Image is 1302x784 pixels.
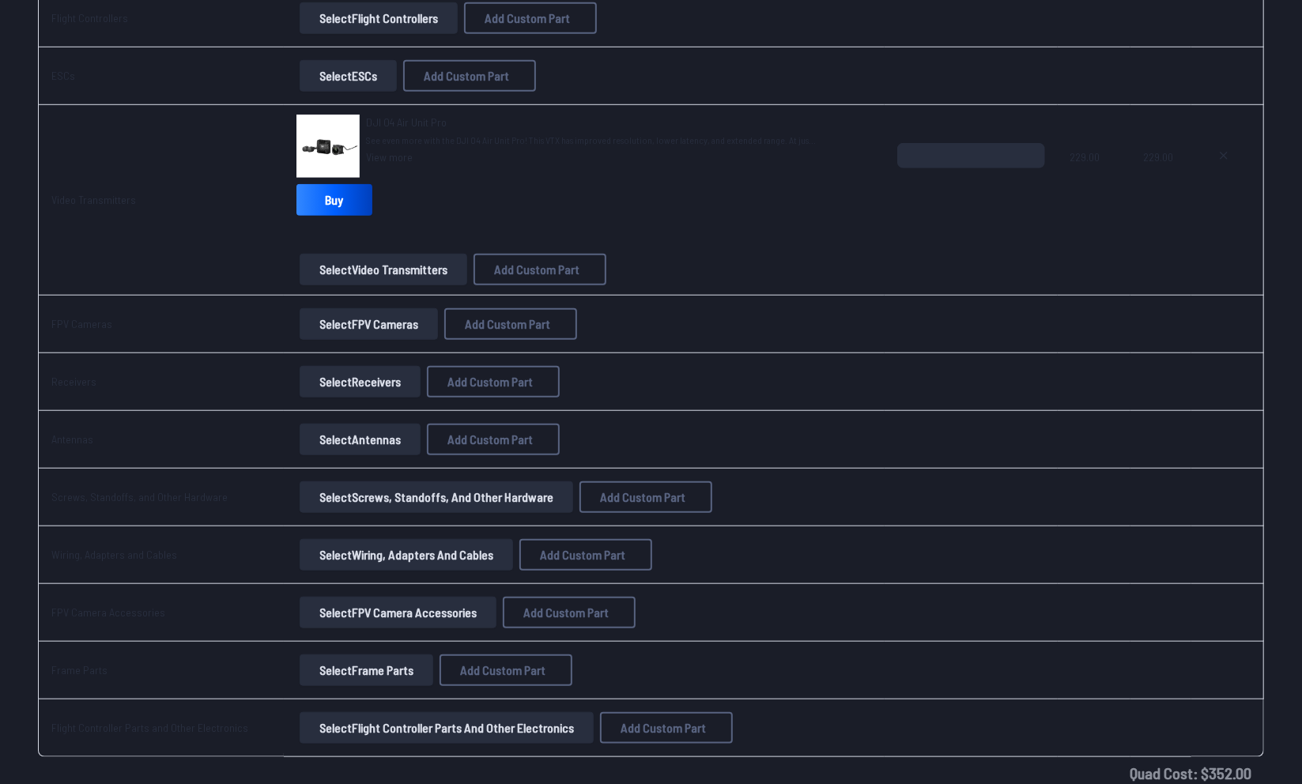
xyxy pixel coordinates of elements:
[403,60,536,92] button: Add Custom Part
[296,2,461,34] a: SelectFlight Controllers
[300,597,496,628] button: SelectFPV Camera Accessories
[296,481,576,513] a: SelectScrews, Standoffs, and Other Hardware
[474,254,606,285] button: Add Custom Part
[296,60,400,92] a: SelectESCs
[296,597,500,628] a: SelectFPV Camera Accessories
[494,263,579,276] span: Add Custom Part
[600,491,685,503] span: Add Custom Part
[300,2,458,34] button: SelectFlight Controllers
[460,664,545,677] span: Add Custom Part
[523,606,609,619] span: Add Custom Part
[296,654,436,686] a: SelectFrame Parts
[51,193,136,206] a: Video Transmitters
[296,366,424,398] a: SelectReceivers
[300,366,421,398] button: SelectReceivers
[300,539,513,571] button: SelectWiring, Adapters and Cables
[444,308,577,340] button: Add Custom Part
[300,481,573,513] button: SelectScrews, Standoffs, and Other Hardware
[1143,143,1179,219] span: 229.00
[427,366,560,398] button: Add Custom Part
[424,70,509,82] span: Add Custom Part
[300,308,438,340] button: SelectFPV Cameras
[540,548,625,561] span: Add Custom Part
[300,654,433,686] button: SelectFrame Parts
[51,317,112,330] a: FPV Cameras
[447,433,533,446] span: Add Custom Part
[366,115,816,130] a: DJI O4 Air Unit Pro
[51,11,128,24] a: Flight Controllers
[519,539,652,571] button: Add Custom Part
[51,432,93,446] a: Antennas
[447,375,533,388] span: Add Custom Part
[440,654,572,686] button: Add Custom Part
[600,712,733,744] button: Add Custom Part
[300,60,397,92] button: SelectESCs
[296,424,424,455] a: SelectAntennas
[296,539,516,571] a: SelectWiring, Adapters and Cables
[296,115,360,178] img: image
[51,721,248,734] a: Flight Controller Parts and Other Electronics
[51,605,165,619] a: FPV Camera Accessories
[51,663,108,677] a: Frame Parts
[51,69,75,82] a: ESCs
[579,481,712,513] button: Add Custom Part
[51,375,96,388] a: Receivers
[296,712,597,744] a: SelectFlight Controller Parts and Other Electronics
[1070,143,1119,219] span: 229.00
[366,134,816,146] span: See even more with the DJI O4 Air Unit Pro! This VTX has improved resolution, lower latency, and ...
[51,490,228,503] a: Screws, Standoffs, and Other Hardware
[300,254,467,285] button: SelectVideo Transmitters
[296,308,441,340] a: SelectFPV Cameras
[296,254,470,285] a: SelectVideo Transmitters
[427,424,560,455] button: Add Custom Part
[465,318,550,330] span: Add Custom Part
[300,424,421,455] button: SelectAntennas
[621,722,706,734] span: Add Custom Part
[366,115,447,129] span: DJI O4 Air Unit Pro
[51,548,177,561] a: Wiring, Adapters and Cables
[485,12,570,24] span: Add Custom Part
[296,184,372,216] a: Buy
[503,597,636,628] button: Add Custom Part
[366,149,816,165] a: View more
[464,2,597,34] button: Add Custom Part
[300,712,594,744] button: SelectFlight Controller Parts and Other Electronics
